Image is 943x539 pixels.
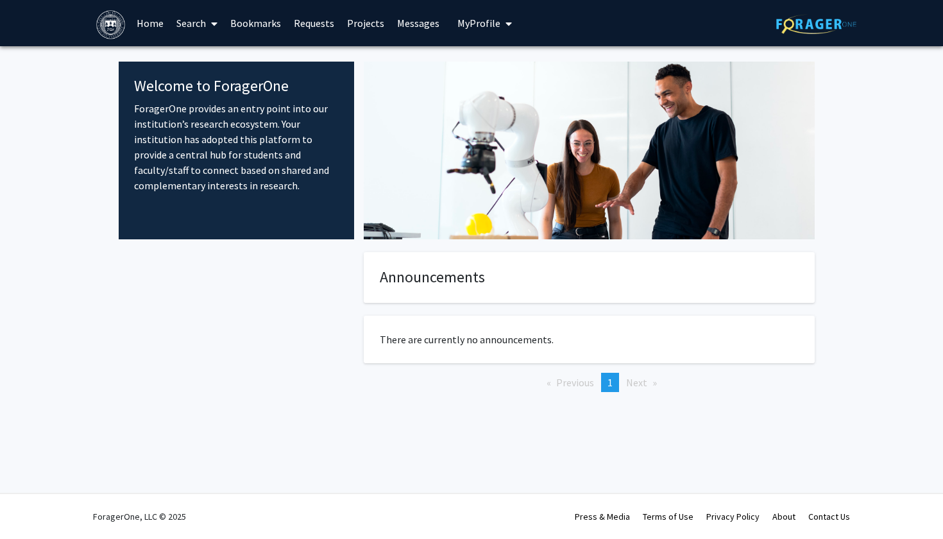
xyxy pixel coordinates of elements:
[457,17,500,30] span: My Profile
[380,332,799,347] p: There are currently no announcements.
[364,373,815,392] ul: Pagination
[10,481,55,529] iframe: Chat
[575,511,630,522] a: Press & Media
[626,376,647,389] span: Next
[224,1,287,46] a: Bookmarks
[391,1,446,46] a: Messages
[96,10,125,39] img: Brandeis University Logo
[134,101,339,193] p: ForagerOne provides an entry point into our institution’s research ecosystem. Your institution ha...
[130,1,170,46] a: Home
[341,1,391,46] a: Projects
[287,1,341,46] a: Requests
[772,511,795,522] a: About
[643,511,693,522] a: Terms of Use
[556,376,594,389] span: Previous
[170,1,224,46] a: Search
[706,511,760,522] a: Privacy Policy
[134,77,339,96] h4: Welcome to ForagerOne
[607,376,613,389] span: 1
[776,14,856,34] img: ForagerOne Logo
[93,494,186,539] div: ForagerOne, LLC © 2025
[380,268,799,287] h4: Announcements
[808,511,850,522] a: Contact Us
[364,62,815,239] img: Cover Image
